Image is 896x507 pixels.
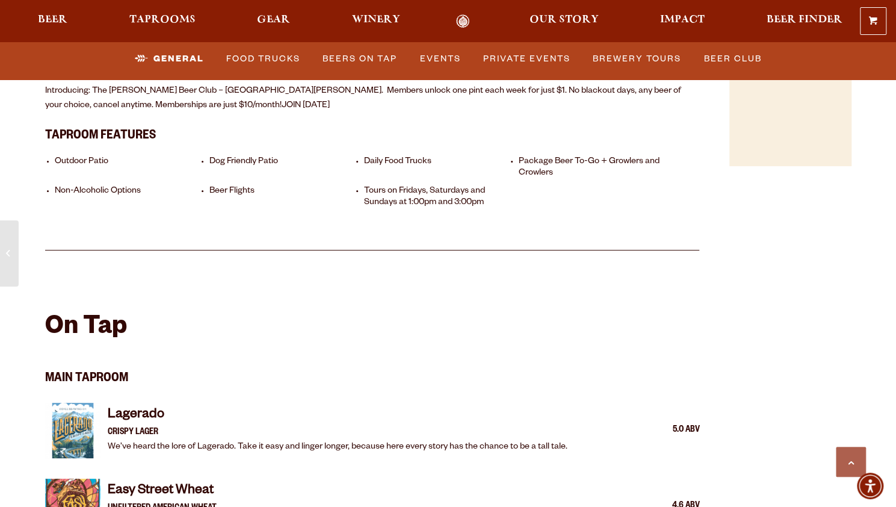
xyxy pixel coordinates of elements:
a: Private Events [478,45,575,73]
span: Our Story [530,15,599,25]
a: Events [415,45,466,73]
li: Daily Food Trucks [364,157,513,179]
li: Outdoor Patio [55,157,203,179]
a: Beer Club [699,45,766,73]
li: Beer Flights [209,186,358,209]
a: Impact [652,14,712,28]
span: Winery [352,15,400,25]
a: Winery [344,14,408,28]
a: Scroll to top [836,447,866,477]
a: Beer [30,14,75,28]
a: JOIN [DATE] [282,101,330,111]
span: Impact [660,15,705,25]
h2: On Tap [45,314,127,343]
a: Gear [249,14,298,28]
a: Beers on Tap [318,45,402,73]
p: CRISPY LAGER [108,426,567,440]
a: Our Story [522,14,607,28]
li: Package Beer To-Go + Growlers and Crowlers [519,157,667,179]
p: We’ve heard the lore of Lagerado. Take it easy and linger longer, because here every story has th... [108,440,567,455]
a: Food Trucks [221,45,305,73]
p: Introducing: The [PERSON_NAME] Beer Club – [GEOGRAPHIC_DATA][PERSON_NAME]. Members unlock one pin... [45,84,700,113]
a: Brewery Tours [588,45,686,73]
li: Dog Friendly Patio [209,157,358,179]
a: Taprooms [122,14,203,28]
li: Non-Alcoholic Options [55,186,203,209]
span: Beer Finder [767,15,842,25]
a: General [130,45,209,73]
span: Gear [257,15,290,25]
div: 5.0 ABV [639,423,699,438]
div: Accessibility Menu [857,473,883,499]
h4: Easy Street Wheat [108,482,344,502]
h4: Lagerado [108,406,567,426]
a: Beer Finder [759,14,850,28]
h3: Main Taproom [45,355,700,390]
a: Odell Home [440,14,485,28]
span: Beer [38,15,67,25]
img: Item Thumbnail [45,403,100,458]
li: Tours on Fridays, Saturdays and Sundays at 1:00pm and 3:00pm [364,186,513,209]
span: Taprooms [129,15,196,25]
h3: Taproom Features [45,122,700,147]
